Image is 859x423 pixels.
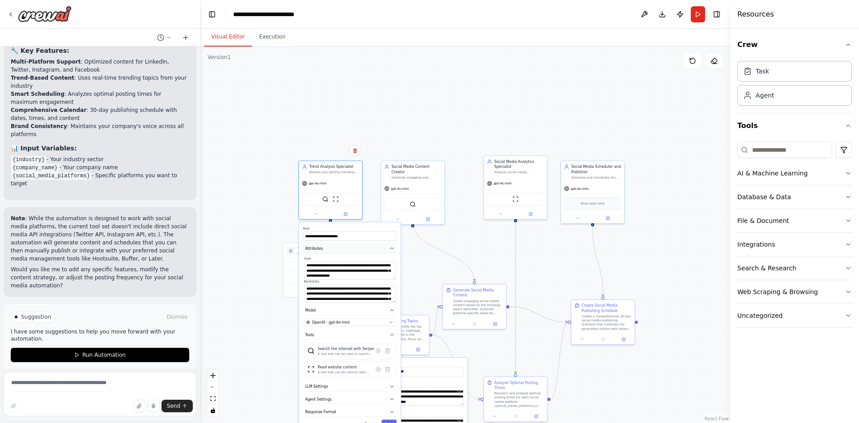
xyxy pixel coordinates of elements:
[207,405,219,416] button: toggle interactivity
[391,175,441,179] div: Generate engaging and relevant social media content based on trending topics in the {industry} in...
[332,196,339,202] img: ScrapeWebsiteTool
[737,280,852,303] button: Web Scraping & Browsing
[7,400,20,412] button: Improve this prompt
[233,10,319,19] nav: breadcrumb
[305,384,328,389] span: LLM Settings
[298,252,332,256] p: No triggers configured
[11,348,189,362] button: Run Automation
[737,113,852,138] button: Tools
[593,215,622,221] button: Open in side panel
[615,336,632,342] button: Open in side panel
[18,6,72,22] img: Logo
[493,181,511,185] span: gpt-4o-mini
[11,328,189,342] p: I have some suggestions to help you move forward with your automation.
[737,209,852,232] button: File & Document
[207,381,219,393] button: zoom out
[456,389,463,395] button: Open in editor
[331,211,360,217] button: Open in side panel
[11,74,189,90] li: : Uses real-time trending topics from your industry
[305,308,316,313] span: Model
[318,352,374,356] div: A tool that can be used to search the internet with a search_query. Supports different search typ...
[304,256,395,261] label: Goal
[303,394,396,404] button: Agent Settings
[208,54,231,61] div: Version 1
[11,106,189,122] li: : 30-day publishing schedule with dates, times, and content
[305,397,332,402] span: Agent Settings
[590,226,605,297] g: Edge from ca3fa75f-81a8-438d-9882-0f008b3d144f to d26d72b5-135f-4319-9826-0e264a7bb0cf
[11,163,189,171] li: - Your company name
[349,145,361,157] button: Delete node
[11,145,77,152] strong: 📊 Input Variables:
[147,400,160,412] button: Click to speak your automation idea
[582,314,631,331] div: Create a comprehensive 30-day social media publishing schedule that combines the generated conten...
[162,400,193,412] button: Send
[737,311,782,320] div: Uncategorized
[207,370,219,416] div: React Flow controls
[494,170,544,174] div: Analyze social media engagement metrics and performance data to identify optimal posting times, h...
[206,8,218,21] button: Hide left sidebar
[305,332,314,337] span: Tools
[298,246,332,251] h3: Triggers
[453,299,503,316] div: Create engaging social media content based on the trending topics identified. Generate platform-s...
[527,413,545,419] button: Open in side panel
[322,196,328,202] img: SerperDevTool
[410,201,416,207] img: SerperDevTool
[21,313,51,320] span: Suggestion
[11,214,189,263] p: : While the automation is designed to work with social media platforms, the current tool set does...
[11,90,189,106] li: : Analyzes optimal posting times for maximum engagement
[11,47,69,54] strong: 🔧 Key Features:
[303,306,396,315] button: Model
[383,365,392,374] button: Delete tool
[179,32,193,43] button: Start a new chat
[410,222,477,281] g: Edge from ef8ba441-6fa6-4246-8b9b-d8c23c730953 to 393c728c-96a7-44c8-b629-add579d2ac81
[571,175,621,179] div: Schedule and coordinate the publishing of social media content across multiple platforms at optim...
[304,318,395,326] button: OpenAI - gpt-4o-mini
[303,244,396,253] button: Attributes
[453,287,503,298] div: Generate Social Media Content
[592,336,614,342] button: No output available
[571,299,635,345] div: Create Social Media Publishing ScheduleCreate a comprehensive 30-day social media publishing sche...
[737,185,852,209] button: Database & Data
[737,9,774,20] h4: Resources
[737,169,808,178] div: AI & Machine Learning
[737,264,796,273] div: Search & Research
[318,346,374,351] div: Search the internet with Serper
[312,320,349,325] span: OpenAI - gpt-4o-mini
[571,164,621,175] div: Social Media Scheduler and Publisher
[370,412,464,416] label: Expected Output
[391,187,409,191] span: gpt-4o-mini
[409,346,427,353] button: Open in side panel
[513,222,518,373] g: Edge from 109e2c01-a298-4e2d-a3ef-936f217e016a to 49a6566b-a00e-450b-9720-5ce6d3d027b8
[383,346,392,355] button: Delete tool
[737,138,852,335] div: Tools
[432,333,481,402] g: Edge from c91623bc-ba6f-46e3-88a5-cfecaca5a9f7 to 49a6566b-a00e-450b-9720-5ce6d3d027b8
[737,304,852,327] button: Uncategorized
[370,382,464,386] label: Description
[442,284,507,329] div: Generate Social Media ContentCreate engaging social media content based on the trending topics id...
[11,172,92,180] code: {social_media_platforms}
[381,161,445,225] div: Social Media Content CreatorGenerate engaging and relevant social media content based on trending...
[285,273,333,283] button: Schedule
[207,370,219,381] button: zoom in
[737,233,852,256] button: Integrations
[11,91,64,97] strong: Smart Scheduling
[581,201,604,206] span: Drop tools here
[486,320,504,327] button: Open in side panel
[737,287,818,296] div: Web Scraping & Browsing
[376,325,425,341] div: Research and identify the top 10 trending topics, hashtags, and developments in the {industry} in...
[756,91,774,100] div: Agent
[11,107,86,113] strong: Comprehensive Calendar
[11,122,189,138] li: : Maintains your company's voice across all platforms
[318,370,370,374] div: A tool that can be used to read a website content.
[705,416,729,421] a: React Flow attribution
[283,243,336,297] div: TriggersNo triggers configuredEventScheduleManage
[737,192,791,201] div: Database & Data
[204,28,252,47] button: Visual Editor
[305,246,323,251] span: Attributes
[494,380,544,390] div: Analyze Optimal Posting Times
[494,159,544,169] div: Social Media Analytics Specialist
[561,161,625,224] div: Social Media Scheduler and PublisherSchedule and coordinate the publishing of social media conten...
[494,391,544,408] div: Research and analyze optimal posting times for each social media platform ({social_media_platform...
[374,346,383,355] button: Configure tool
[309,181,327,185] span: gpt-4o-mini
